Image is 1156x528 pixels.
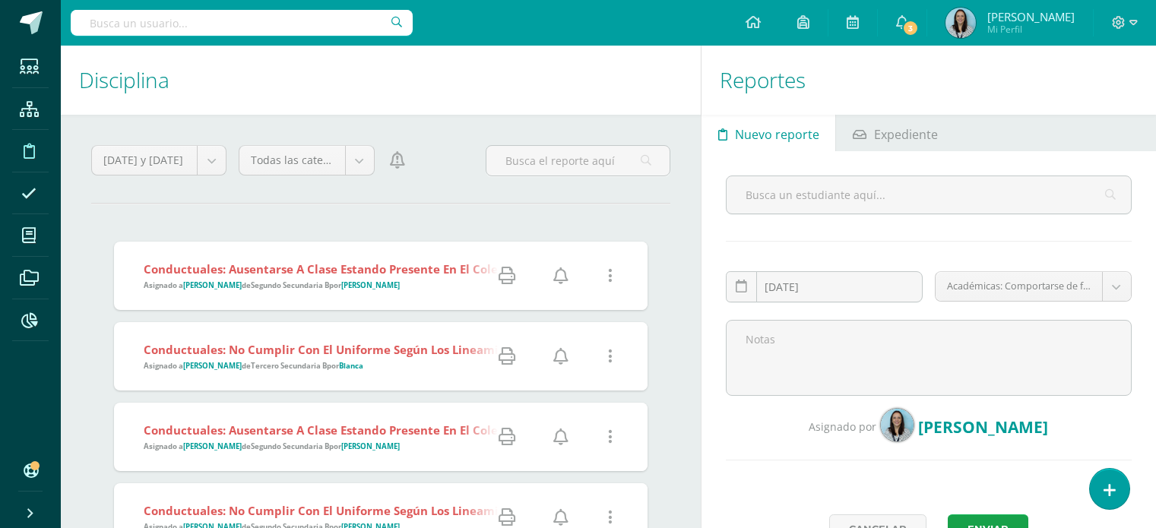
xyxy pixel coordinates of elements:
h1: Disciplina [79,46,683,115]
span: [PERSON_NAME] [918,416,1048,438]
input: Fecha de ocurrencia [727,272,922,302]
strong: [PERSON_NAME] [341,441,400,451]
input: Busca un estudiante aquí... [727,176,1131,213]
span: Mi Perfil [987,23,1075,36]
strong: [PERSON_NAME] [183,441,242,451]
input: Busca el reporte aquí [486,146,670,175]
span: Expediente [874,116,938,153]
span: [DATE] y [DATE] [103,146,185,175]
span: Todas las categorías [251,146,333,175]
span: 3 [902,20,919,36]
span: Nuevo reporte [735,116,819,153]
span: Académicas: Comportarse de forma anómala en pruebas o exámenes. [947,272,1091,301]
a: Académicas: Comportarse de forma anómala en pruebas o exámenes. [936,272,1131,301]
span: Asignado por [809,419,876,434]
strong: [PERSON_NAME] [341,280,400,290]
strong: Segundo Secundaria B [251,441,329,451]
strong: Tercero Secundaria B [251,361,327,371]
span: [PERSON_NAME] [987,9,1075,24]
h1: Reportes [720,46,1138,115]
a: [DATE] y [DATE] [92,146,226,175]
strong: Blanca [339,361,363,371]
strong: Conductuales: Ausentarse a clase estando presente en el colegio, incluyendo tiempos prolongados e... [144,422,1044,438]
strong: Segundo Secundaria B [251,280,329,290]
strong: Conductuales: Ausentarse a clase estando presente en el colegio, incluyendo tiempos prolongados e... [144,261,1044,277]
span: Asignado a de por [144,280,400,290]
img: 5a6f75ce900a0f7ea551130e923f78ee.png [945,8,976,38]
strong: Conductuales: No cumplir con el uniforme según los lineamientos establecidos por el nivel.: [144,503,679,518]
span: Asignado a de por [144,361,363,371]
strong: [PERSON_NAME] [183,280,242,290]
input: Busca un usuario... [71,10,413,36]
a: Todas las categorías [239,146,373,175]
strong: [PERSON_NAME] [183,361,242,371]
a: Nuevo reporte [702,115,835,151]
strong: Conductuales: No cumplir con el uniforme según los lineamientos establecidos por el nivel.: [144,342,679,357]
img: 5a6f75ce900a0f7ea551130e923f78ee.png [880,408,914,442]
a: Expediente [836,115,954,151]
span: Asignado a de por [144,441,400,451]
